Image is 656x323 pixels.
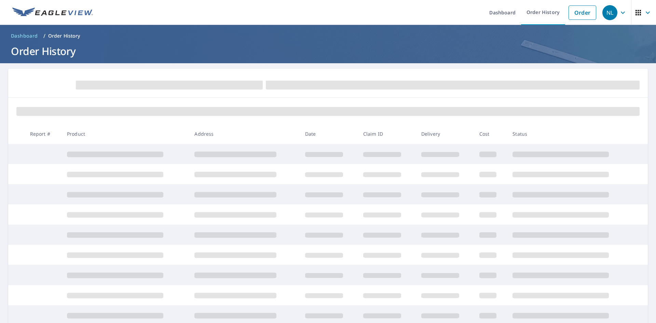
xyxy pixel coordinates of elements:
nav: breadcrumb [8,30,648,41]
li: / [43,32,45,40]
p: Order History [48,32,80,39]
div: NL [602,5,617,20]
th: Date [300,124,358,144]
th: Status [507,124,635,144]
span: Dashboard [11,32,38,39]
a: Dashboard [8,30,41,41]
th: Product [61,124,189,144]
th: Cost [474,124,507,144]
h1: Order History [8,44,648,58]
a: Order [569,5,596,20]
th: Claim ID [358,124,416,144]
th: Report # [25,124,61,144]
img: EV Logo [12,8,93,18]
th: Delivery [416,124,474,144]
th: Address [189,124,299,144]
